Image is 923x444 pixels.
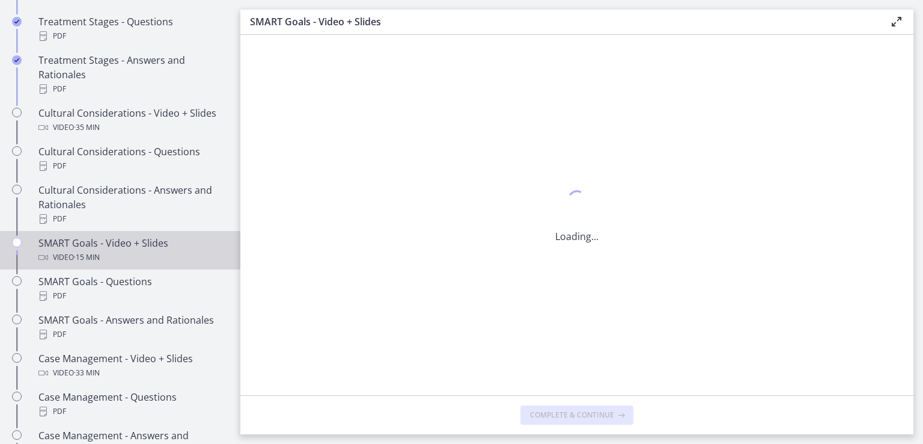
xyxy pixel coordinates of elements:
[38,236,226,265] div: SMART Goals - Video + Slides
[38,14,226,43] div: Treatment Stages - Questions
[38,250,226,265] div: Video
[38,390,226,419] div: Case Management - Questions
[38,274,226,303] div: SMART Goals - Questions
[38,53,226,96] div: Treatment Stages - Answers and Rationales
[74,366,100,380] span: · 33 min
[38,159,226,173] div: PDF
[555,229,599,244] p: Loading...
[74,120,100,135] span: · 35 min
[38,366,226,380] div: Video
[38,82,226,96] div: PDF
[38,212,226,226] div: PDF
[38,404,226,419] div: PDF
[250,14,870,29] h3: SMART Goals - Video + Slides
[74,250,100,265] span: · 15 min
[38,313,226,342] div: SMART Goals - Answers and Rationales
[12,17,22,26] i: Completed
[38,351,226,380] div: Case Management - Video + Slides
[520,405,633,425] button: Complete & continue
[38,289,226,303] div: PDF
[38,144,226,173] div: Cultural Considerations - Questions
[38,327,226,342] div: PDF
[530,410,614,420] span: Complete & continue
[38,183,226,226] div: Cultural Considerations - Answers and Rationales
[555,187,599,215] div: 1
[38,29,226,43] div: PDF
[12,55,22,65] i: Completed
[38,120,226,135] div: Video
[38,106,226,135] div: Cultural Considerations - Video + Slides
